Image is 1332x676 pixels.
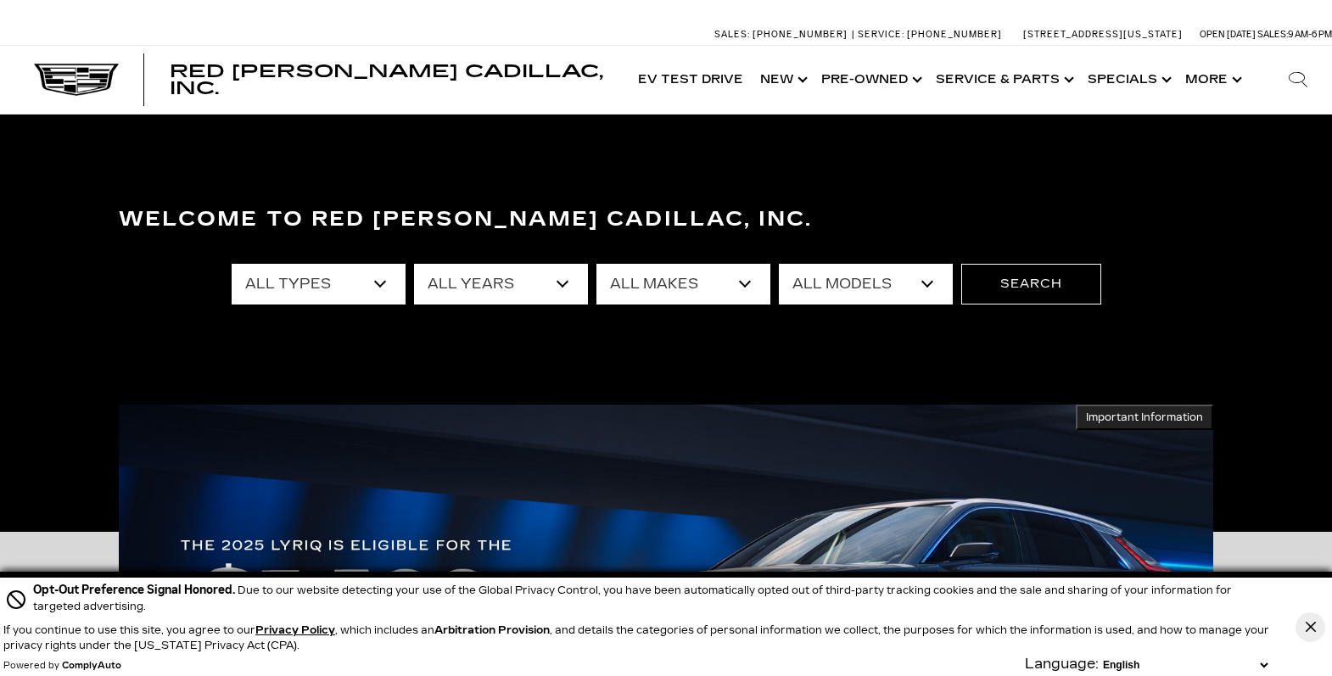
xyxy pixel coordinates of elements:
span: Open [DATE] [1200,29,1256,40]
a: Service: [PHONE_NUMBER] [852,30,1006,39]
span: Sales: [1257,29,1288,40]
a: Red [PERSON_NAME] Cadillac, Inc. [170,63,613,97]
u: Privacy Policy [255,624,335,636]
a: ComplyAuto [62,661,121,671]
a: [STREET_ADDRESS][US_STATE] [1023,29,1183,40]
p: If you continue to use this site, you agree to our , which includes an , and details the categori... [3,624,1269,651]
select: Language Select [1099,657,1272,673]
select: Filter by model [779,264,953,304]
select: Filter by make [596,264,770,304]
span: Opt-Out Preference Signal Honored . [33,583,238,597]
button: More [1177,46,1247,114]
span: 9 AM-6 PM [1288,29,1332,40]
div: Search [1264,46,1332,114]
span: [PHONE_NUMBER] [907,29,1002,40]
span: [PHONE_NUMBER] [753,29,848,40]
select: Filter by type [232,264,406,304]
a: Sales: [PHONE_NUMBER] [714,30,852,39]
a: New [752,46,813,114]
select: Filter by year [414,264,588,304]
div: Powered by [3,661,121,671]
div: Due to our website detecting your use of the Global Privacy Control, you have been automatically ... [33,581,1272,614]
span: Service: [858,29,904,40]
button: Search [961,264,1101,304]
span: Important Information [1086,411,1203,424]
a: Pre-Owned [813,46,927,114]
img: Cadillac Dark Logo with Cadillac White Text [34,64,119,96]
a: EV Test Drive [630,46,752,114]
a: Accessible Carousel [132,277,132,278]
span: Sales: [714,29,750,40]
div: Language: [1025,657,1099,671]
strong: Arbitration Provision [434,624,550,636]
a: Specials [1079,46,1177,114]
h3: Welcome to Red [PERSON_NAME] Cadillac, Inc. [119,203,1213,237]
button: Close Button [1296,612,1325,642]
span: Red [PERSON_NAME] Cadillac, Inc. [170,61,603,98]
button: Important Information [1076,405,1213,430]
a: Service & Parts [927,46,1079,114]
